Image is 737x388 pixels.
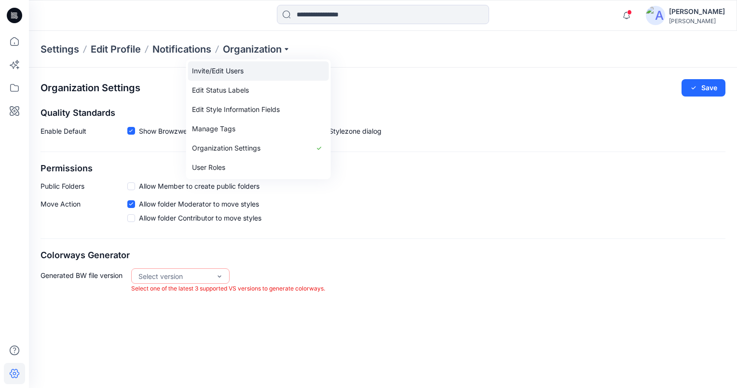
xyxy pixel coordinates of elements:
h2: Quality Standards [41,108,725,118]
span: Allow folder Moderator to move styles [139,199,259,209]
div: Select version [138,271,211,281]
a: Edit Status Labels [188,81,329,100]
p: Move Action [41,199,127,227]
img: avatar [646,6,665,25]
a: User Roles [188,158,329,177]
a: Invite/Edit Users [188,61,329,81]
p: Enable Default [41,126,127,140]
h2: Permissions [41,164,725,174]
div: [PERSON_NAME] [669,17,725,25]
a: Edit Style Information Fields [188,100,329,119]
a: Notifications [152,42,211,56]
a: Edit Profile [91,42,141,56]
span: Show Browzwear’s default quality standards in the Share to Stylezone dialog [139,126,382,136]
div: [PERSON_NAME] [669,6,725,17]
p: Settings [41,42,79,56]
p: Generated BW file version [41,268,127,294]
p: Select one of the latest 3 supported VS versions to generate colorways. [131,284,325,294]
h2: Organization Settings [41,83,140,94]
button: Save [682,79,725,97]
a: Manage Tags [188,119,329,139]
a: Organization Settings [188,139,329,158]
span: Allow Member to create public folders [139,181,259,191]
p: Public Folders [41,181,127,191]
h2: Colorways Generator [41,250,725,261]
span: Allow folder Contributor to move styles [139,213,261,223]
